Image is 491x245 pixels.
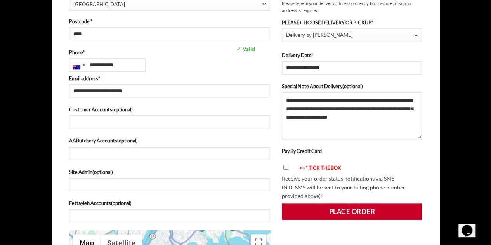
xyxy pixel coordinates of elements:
abbr: required [90,18,92,24]
span: ✓ Valid [235,45,311,54]
label: Site Admin [69,168,270,176]
label: Delivery Date [282,51,422,59]
iframe: chat widget [458,214,483,237]
label: Phone [69,49,270,56]
span: Delivery by Abu Ahmad Butchery [282,28,422,42]
img: arrow-blink.gif [292,166,299,171]
abbr: required [98,75,100,82]
span: (optional) [112,106,133,113]
span: (optional) [111,200,132,206]
label: Email address [69,75,270,82]
abbr: required [83,49,85,56]
label: Pay By Credit Card [282,148,322,154]
span: (optional) [117,137,138,144]
button: Place order [282,203,422,220]
div: Australia: +61 [69,59,87,71]
span: (optional) [92,169,113,175]
span: (optional) [342,83,363,89]
abbr: required [371,19,373,26]
label: PLEASE CHOOSE DELIVERY OR PICKUP [282,19,422,26]
input: <-- * TICK THE BOX [283,165,288,170]
font: <-- * TICK THE BOX [299,165,341,171]
label: Fettayleh Accounts [69,199,270,207]
label: Postcode [69,17,270,25]
label: AAButchery Accounts [69,137,270,144]
abbr: required [311,52,313,58]
span: Delivery by Abu Ahmad Butchery [286,29,414,42]
label: Customer Accounts [69,106,270,113]
abbr: required [321,193,323,199]
label: Special Note About Delivery [282,82,422,90]
p: Receive your order status notifications via SMS (N.B: SMS will be sent to your billing phone numb... [282,174,422,201]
